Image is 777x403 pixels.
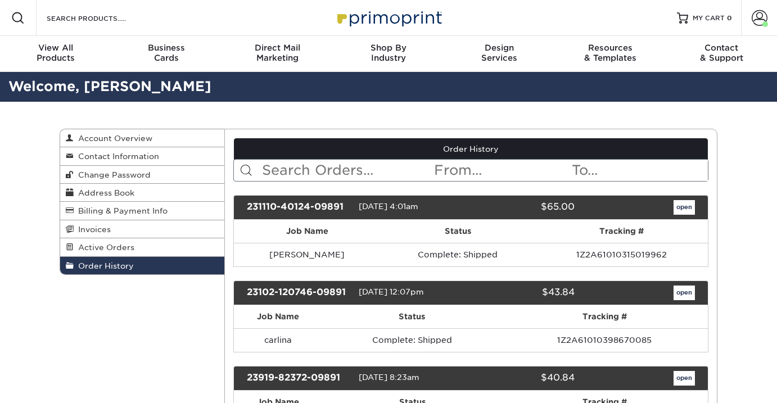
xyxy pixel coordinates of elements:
[74,170,151,179] span: Change Password
[501,305,708,328] th: Tracking #
[234,138,708,160] a: Order History
[323,305,501,328] th: Status
[381,243,535,266] td: Complete: Shipped
[359,202,418,211] span: [DATE] 4:01am
[60,220,224,238] a: Invoices
[234,305,323,328] th: Job Name
[60,257,224,274] a: Order History
[666,43,777,63] div: & Support
[332,6,445,30] img: Primoprint
[238,286,359,300] div: 23102-120746-09891
[222,36,333,72] a: Direct MailMarketing
[60,202,224,220] a: Billing & Payment Info
[535,243,708,266] td: 1Z2A61010315019962
[462,371,582,386] div: $40.84
[111,36,222,72] a: BusinessCards
[571,160,708,181] input: To...
[727,14,732,22] span: 0
[238,200,359,215] div: 231110-40124-09891
[359,373,419,382] span: [DATE] 8:23am
[74,225,111,234] span: Invoices
[462,200,582,215] div: $65.00
[693,13,725,23] span: MY CART
[333,36,444,72] a: Shop ByIndustry
[674,371,695,386] a: open
[238,371,359,386] div: 23919-82372-09891
[444,36,555,72] a: DesignServices
[333,43,444,53] span: Shop By
[60,166,224,184] a: Change Password
[234,243,381,266] td: [PERSON_NAME]
[381,220,535,243] th: Status
[234,220,381,243] th: Job Name
[359,287,424,296] span: [DATE] 12:07pm
[555,43,666,63] div: & Templates
[666,36,777,72] a: Contact& Support
[261,160,433,181] input: Search Orders...
[74,261,134,270] span: Order History
[444,43,555,63] div: Services
[74,152,159,161] span: Contact Information
[234,328,323,352] td: carlina
[60,184,224,202] a: Address Book
[501,328,708,352] td: 1Z2A61010398670085
[46,11,155,25] input: SEARCH PRODUCTS.....
[111,43,222,63] div: Cards
[74,206,168,215] span: Billing & Payment Info
[444,43,555,53] span: Design
[323,328,501,352] td: Complete: Shipped
[674,200,695,215] a: open
[555,43,666,53] span: Resources
[60,129,224,147] a: Account Overview
[60,147,224,165] a: Contact Information
[433,160,570,181] input: From...
[333,43,444,63] div: Industry
[74,134,152,143] span: Account Overview
[674,286,695,300] a: open
[535,220,708,243] th: Tracking #
[60,238,224,256] a: Active Orders
[555,36,666,72] a: Resources& Templates
[74,243,134,252] span: Active Orders
[74,188,134,197] span: Address Book
[462,286,582,300] div: $43.84
[111,43,222,53] span: Business
[222,43,333,53] span: Direct Mail
[666,43,777,53] span: Contact
[222,43,333,63] div: Marketing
